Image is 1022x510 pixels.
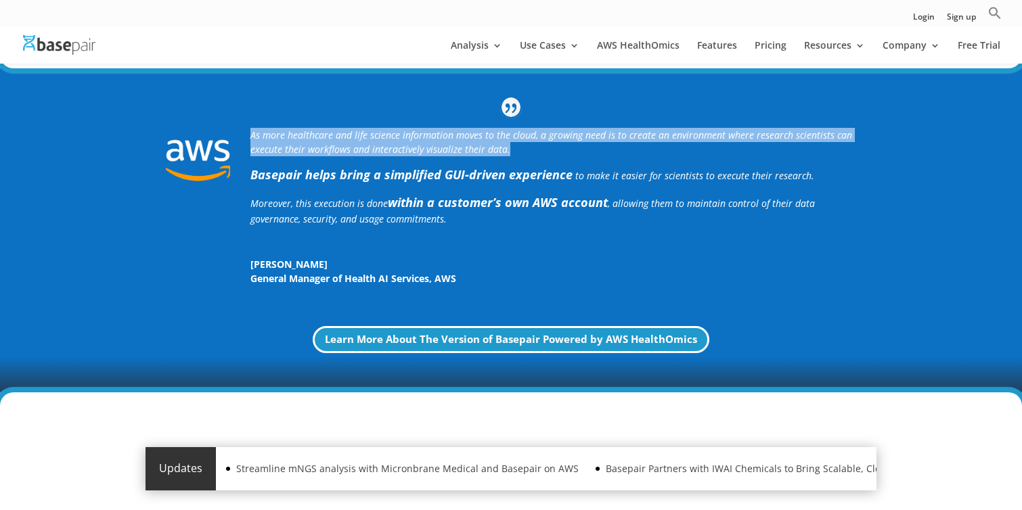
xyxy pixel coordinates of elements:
a: Search Icon Link [988,6,1002,27]
a: Features [697,41,737,64]
span: [PERSON_NAME] [250,257,856,271]
a: Free Trial [958,41,1000,64]
b: within a customer’s own AWS account [388,194,608,210]
span: , [429,272,432,285]
a: Login [913,13,935,27]
a: Analysis [451,41,502,64]
span: General Manager of Health AI Services [250,272,429,285]
strong: Basepair helps bring a simplified GUI-driven experience [250,166,573,183]
img: Basepair [23,35,95,55]
div: Updates [146,447,216,490]
span: to make it easier for scientists to execute their research. [575,169,814,182]
a: Resources [804,41,865,64]
a: Learn More About The Version of Basepair Powered by AWS HealthOmics [313,326,709,354]
a: Use Cases [520,41,579,64]
svg: Search [988,6,1002,20]
a: Pricing [755,41,786,64]
a: Sign up [947,13,976,27]
span: Moreover, this execution is done , allowing them to maintain control of their data governance, se... [250,197,815,225]
a: Company [883,41,940,64]
span: AWS [435,272,456,285]
i: As more healthcare and life science information moves to the cloud, a growing need is to create a... [250,129,852,156]
a: AWS HealthOmics [597,41,680,64]
iframe: Drift Widget Chat Controller [762,413,1006,494]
